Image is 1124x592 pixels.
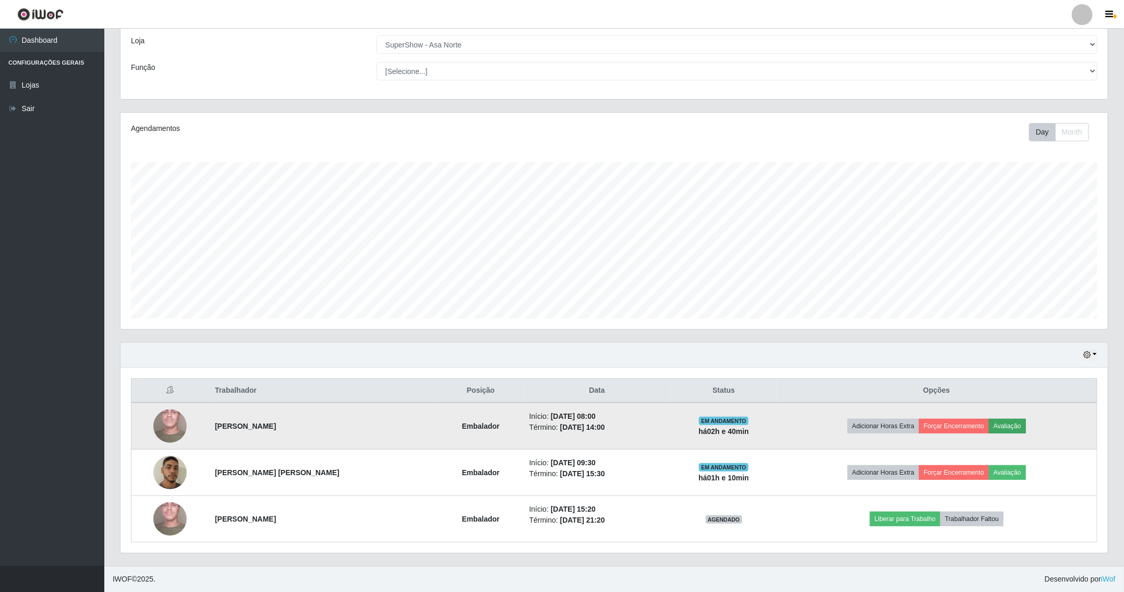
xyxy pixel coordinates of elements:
[1055,123,1089,141] button: Month
[131,62,155,73] label: Função
[698,427,749,436] strong: há 02 h e 40 min
[698,474,749,482] strong: há 01 h e 10 min
[209,379,439,403] th: Trabalhador
[529,457,665,468] li: Início:
[529,411,665,422] li: Início:
[848,419,919,433] button: Adicionar Horas Extra
[1029,123,1097,141] div: Toolbar with button groups
[560,469,605,478] time: [DATE] 15:30
[153,389,187,463] img: 1705933519386.jpeg
[462,515,500,523] strong: Embalador
[560,423,605,431] time: [DATE] 14:00
[848,465,919,480] button: Adicionar Horas Extra
[699,463,748,472] span: EM ANDAMENTO
[699,417,748,425] span: EM ANDAMENTO
[777,379,1097,403] th: Opções
[113,575,132,583] span: IWOF
[706,515,742,524] span: AGENDADO
[919,465,989,480] button: Forçar Encerramento
[131,35,144,46] label: Loja
[940,512,1004,526] button: Trabalhador Faltou
[215,515,276,523] strong: [PERSON_NAME]
[671,379,777,403] th: Status
[153,443,187,502] img: 1749859968121.jpeg
[1029,123,1089,141] div: First group
[551,412,596,420] time: [DATE] 08:00
[439,379,523,403] th: Posição
[989,465,1026,480] button: Avaliação
[462,422,500,430] strong: Embalador
[551,458,596,467] time: [DATE] 09:30
[551,505,596,513] time: [DATE] 15:20
[870,512,940,526] button: Liberar para Trabalho
[560,516,605,524] time: [DATE] 21:20
[113,574,155,585] span: © 2025 .
[153,482,187,556] img: 1705933519386.jpeg
[1101,575,1116,583] a: iWof
[1045,574,1116,585] span: Desenvolvido por
[529,468,665,479] li: Término:
[215,422,276,430] strong: [PERSON_NAME]
[215,468,340,477] strong: [PERSON_NAME] [PERSON_NAME]
[17,8,64,21] img: CoreUI Logo
[1029,123,1056,141] button: Day
[462,468,500,477] strong: Embalador
[529,504,665,515] li: Início:
[523,379,671,403] th: Data
[131,123,525,134] div: Agendamentos
[529,515,665,526] li: Término:
[919,419,989,433] button: Forçar Encerramento
[529,422,665,433] li: Término:
[989,419,1026,433] button: Avaliação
